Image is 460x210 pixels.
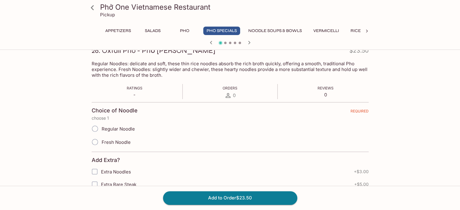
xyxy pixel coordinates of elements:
[92,157,120,163] h4: Add Extra?
[245,27,305,35] button: Noodle Soups & Bowls
[171,27,198,35] button: Pho
[92,61,369,78] p: Regular Noodles: delicate and soft, these thin rice noodles absorb the rich broth quickly, offeri...
[354,169,369,174] span: + $3.00
[127,92,142,98] p: -
[347,27,380,35] button: Rice Plates
[92,46,215,55] h3: 26. Oxtail Pho - Phở [PERSON_NAME]
[100,2,370,12] h3: Phở One Vietnamese Restaurant
[102,27,134,35] button: Appetizers
[102,139,131,145] span: Fresh Noodle
[203,27,240,35] button: Pho Specials
[354,182,369,187] span: + $5.00
[101,182,136,187] span: Extra Rare Steak
[318,86,334,90] span: Reviews
[349,46,369,58] h4: $23.50
[351,109,369,116] span: REQUIRED
[318,92,334,98] p: 0
[92,116,369,121] p: choose 1
[100,12,115,18] p: Pickup
[310,27,342,35] button: Vermicelli
[223,86,237,90] span: Orders
[92,107,138,114] h4: Choice of Noodle
[139,27,166,35] button: Salads
[101,169,131,175] span: Extra Noodles
[127,86,142,90] span: Ratings
[102,126,135,132] span: Regular Noodle
[163,191,297,205] button: Add to Order$23.50
[233,92,236,98] span: 0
